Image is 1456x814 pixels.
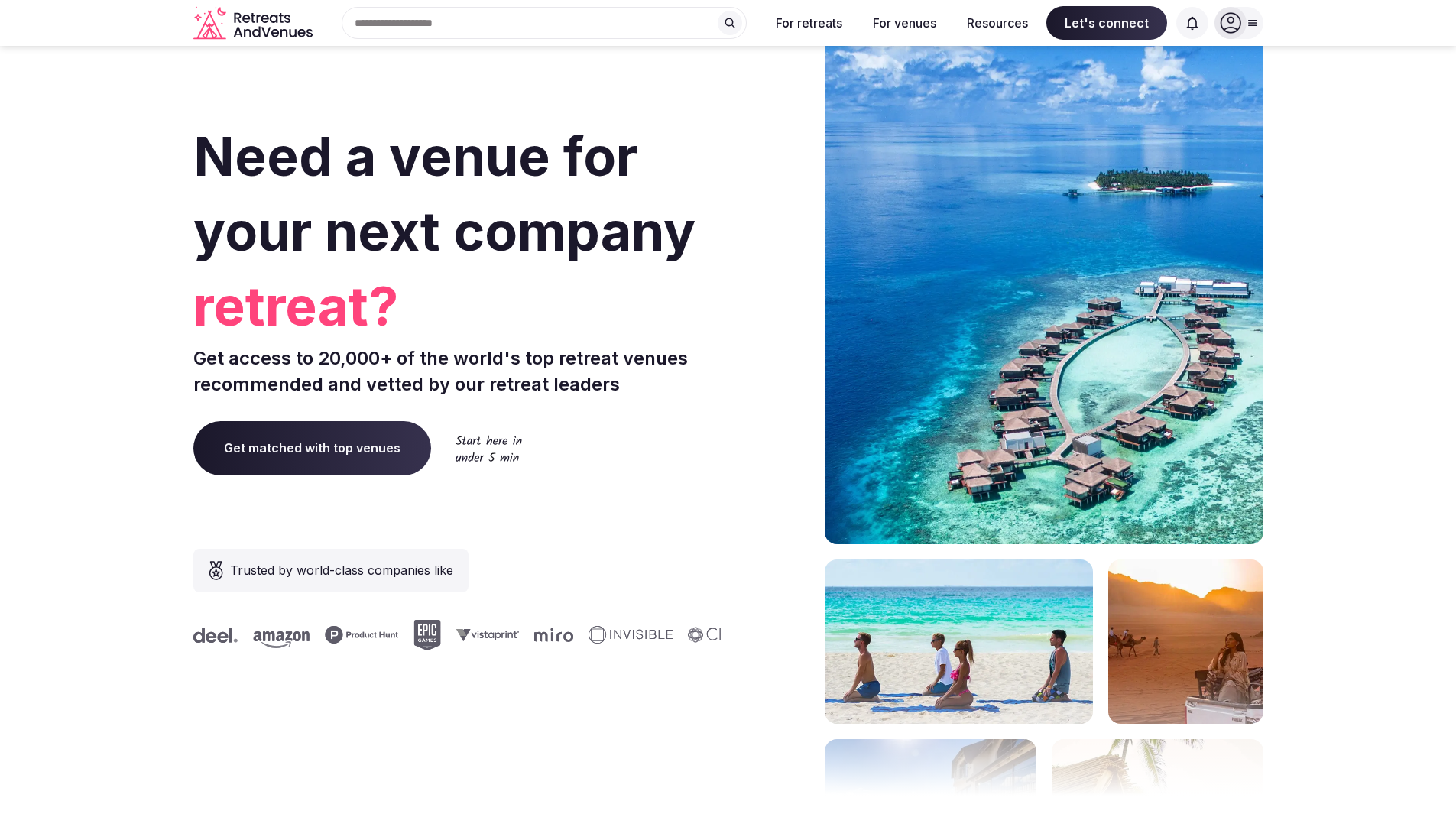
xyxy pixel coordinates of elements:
[192,628,236,643] svg: Deel company logo
[533,628,572,642] svg: Miro company logo
[193,6,316,41] svg: Retreats and Venues company logo
[764,6,854,40] button: For retreats
[193,6,316,41] a: Visit the homepage
[193,124,696,264] span: Need a venue for your next company
[412,620,439,650] svg: Epic Games company logo
[193,269,722,344] span: retreat?
[1108,559,1263,724] img: woman sitting in back of truck with camels
[193,421,431,475] a: Get matched with top venues
[456,435,522,462] img: Start here in under 5 min
[861,6,949,40] button: For venues
[455,628,517,641] svg: Vistaprint company logo
[955,6,1040,40] button: Resources
[230,561,453,579] span: Trusted by world-class companies like
[587,626,671,644] svg: Invisible company logo
[825,559,1093,724] img: yoga on tropical beach
[1046,6,1167,40] span: Let's connect
[193,345,722,397] p: Get access to 20,000+ of the world's top retreat venues recommended and vetted by our retreat lea...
